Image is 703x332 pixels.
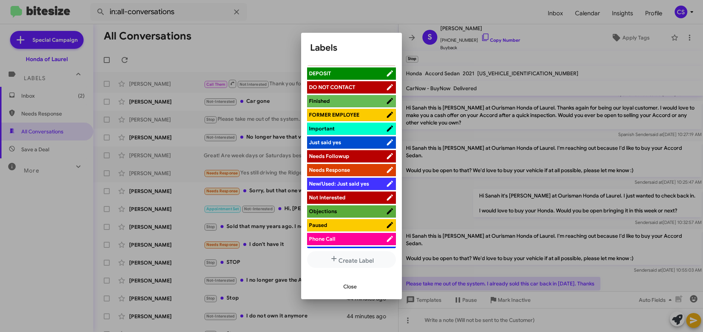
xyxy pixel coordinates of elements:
span: Paused [309,222,327,228]
button: Create Label [307,251,396,268]
span: Phone Call [309,235,335,242]
span: FORMER EMPLOYEE [309,111,359,118]
span: Not Interested [309,194,346,201]
span: Just said yes [309,139,341,146]
span: Finished [309,98,330,104]
span: Needs Followup [309,153,349,159]
span: DEPOSIT [309,70,331,77]
span: Needs Response [309,167,350,173]
span: DO NOT CONTACT [309,84,355,91]
button: Close [337,280,363,293]
span: Objections [309,208,337,215]
span: Close [343,280,357,293]
span: Important [309,125,335,132]
span: New/Used: Just said yes [309,180,369,187]
h1: Labels [310,42,393,54]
